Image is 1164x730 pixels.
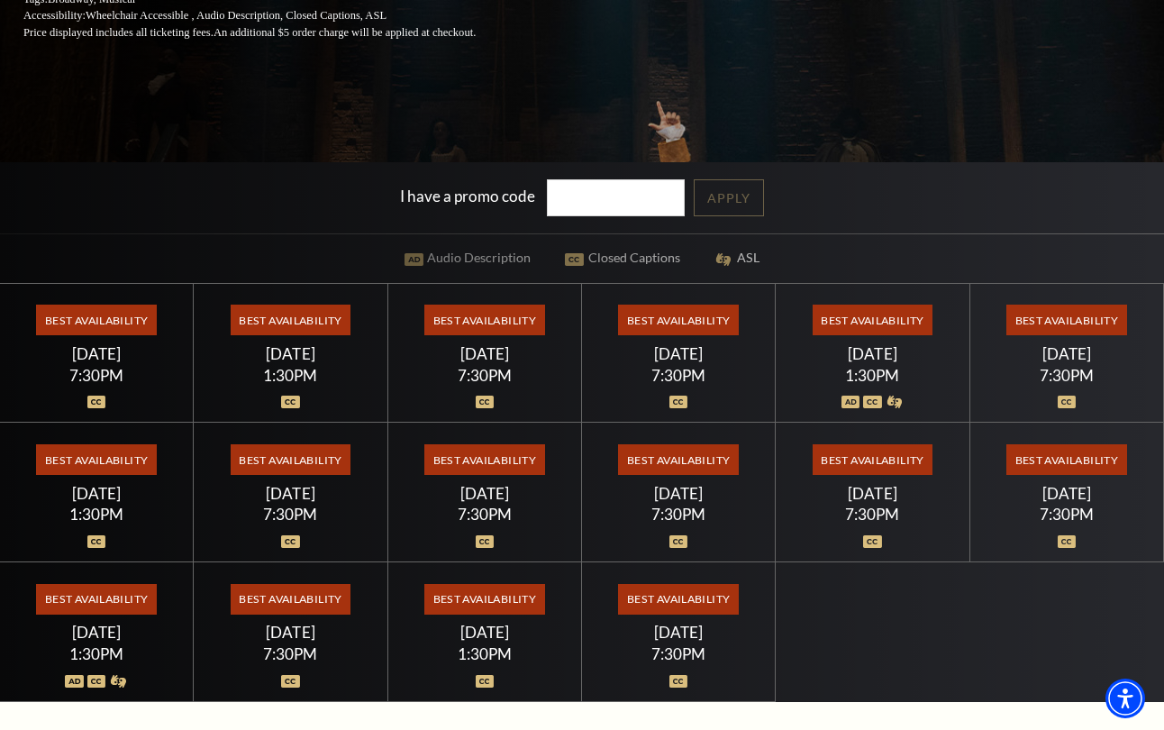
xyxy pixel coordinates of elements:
span: Best Availability [618,305,738,335]
span: Best Availability [424,305,544,335]
p: Price displayed includes all ticketing fees. [23,24,519,41]
div: 7:30PM [604,368,754,383]
div: [DATE] [22,623,172,642]
div: 1:30PM [215,368,366,383]
span: Best Availability [1006,444,1126,475]
span: Best Availability [618,444,738,475]
span: Best Availability [424,584,544,615]
span: Best Availability [813,444,932,475]
span: Best Availability [231,584,350,615]
div: [DATE] [215,484,366,503]
div: [DATE] [215,344,366,363]
div: [DATE] [409,623,559,642]
div: [DATE] [604,344,754,363]
div: 1:30PM [409,646,559,662]
label: I have a promo code [400,187,535,205]
div: 7:30PM [409,368,559,383]
div: 1:30PM [22,506,172,522]
div: 7:30PM [991,506,1141,522]
div: 1:30PM [22,646,172,662]
span: Best Availability [231,444,350,475]
div: 7:30PM [409,506,559,522]
div: [DATE] [604,484,754,503]
div: 7:30PM [604,646,754,662]
span: Best Availability [36,305,156,335]
div: 7:30PM [797,506,948,522]
span: Wheelchair Accessible , Audio Description, Closed Captions, ASL [86,9,386,22]
span: Best Availability [36,584,156,615]
div: [DATE] [797,484,948,503]
div: [DATE] [991,484,1141,503]
div: [DATE] [22,344,172,363]
span: Best Availability [231,305,350,335]
div: [DATE] [604,623,754,642]
p: Accessibility: [23,7,519,24]
div: [DATE] [409,344,559,363]
span: Best Availability [1006,305,1126,335]
div: [DATE] [797,344,948,363]
div: 7:30PM [22,368,172,383]
div: [DATE] [991,344,1141,363]
div: 7:30PM [215,646,366,662]
div: [DATE] [215,623,366,642]
span: An additional $5 order charge will be applied at checkout. [214,26,476,39]
span: Best Availability [36,444,156,475]
div: 7:30PM [215,506,366,522]
div: [DATE] [22,484,172,503]
div: Accessibility Menu [1105,679,1145,718]
span: Best Availability [424,444,544,475]
div: 1:30PM [797,368,948,383]
div: 7:30PM [991,368,1141,383]
div: 7:30PM [604,506,754,522]
span: Best Availability [813,305,932,335]
div: [DATE] [409,484,559,503]
span: Best Availability [618,584,738,615]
